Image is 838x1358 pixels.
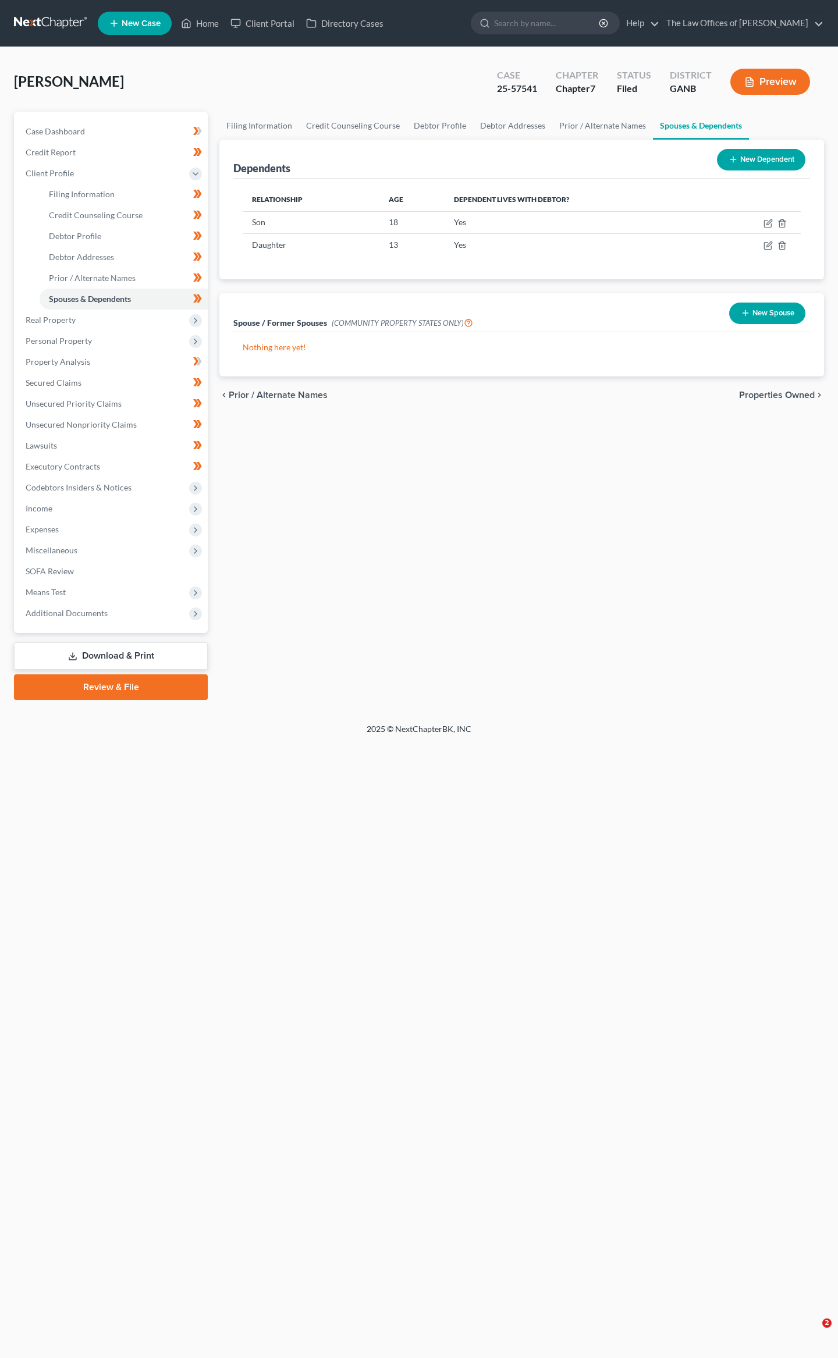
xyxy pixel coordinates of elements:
[798,1318,826,1346] iframe: Intercom live chat
[473,112,552,140] a: Debtor Addresses
[26,336,92,346] span: Personal Property
[14,674,208,700] a: Review & File
[590,83,595,94] span: 7
[225,13,300,34] a: Client Portal
[26,587,66,597] span: Means Test
[26,399,122,408] span: Unsecured Priority Claims
[26,168,74,178] span: Client Profile
[670,69,712,82] div: District
[299,112,407,140] a: Credit Counseling Course
[739,390,815,400] span: Properties Owned
[49,189,115,199] span: Filing Information
[26,440,57,450] span: Lawsuits
[407,112,473,140] a: Debtor Profile
[233,318,327,328] span: Spouse / Former Spouses
[822,1318,832,1328] span: 2
[40,247,208,268] a: Debtor Addresses
[670,82,712,95] div: GANB
[556,82,598,95] div: Chapter
[26,524,59,534] span: Expenses
[16,435,208,456] a: Lawsuits
[497,69,537,82] div: Case
[815,390,824,400] i: chevron_right
[219,390,328,400] button: chevron_left Prior / Alternate Names
[26,147,76,157] span: Credit Report
[14,73,124,90] span: [PERSON_NAME]
[617,69,651,82] div: Status
[26,461,100,471] span: Executory Contracts
[16,393,208,414] a: Unsecured Priority Claims
[379,188,445,211] th: Age
[26,482,132,492] span: Codebtors Insiders & Notices
[617,82,651,95] div: Filed
[717,149,805,170] button: New Dependent
[229,390,328,400] span: Prior / Alternate Names
[40,289,208,310] a: Spouses & Dependents
[16,121,208,142] a: Case Dashboard
[379,211,445,233] td: 18
[16,414,208,435] a: Unsecured Nonpriority Claims
[122,19,161,28] span: New Case
[49,231,101,241] span: Debtor Profile
[40,205,208,226] a: Credit Counseling Course
[26,126,85,136] span: Case Dashboard
[16,351,208,372] a: Property Analysis
[243,342,801,353] p: Nothing here yet!
[233,161,290,175] div: Dependents
[40,226,208,247] a: Debtor Profile
[26,378,81,388] span: Secured Claims
[729,303,805,324] button: New Spouse
[16,456,208,477] a: Executory Contracts
[653,112,749,140] a: Spouses & Dependents
[379,234,445,256] td: 13
[26,566,74,576] span: SOFA Review
[556,69,598,82] div: Chapter
[620,13,659,34] a: Help
[49,273,136,283] span: Prior / Alternate Names
[497,82,537,95] div: 25-57541
[445,234,709,256] td: Yes
[16,561,208,582] a: SOFA Review
[300,13,389,34] a: Directory Cases
[552,112,653,140] a: Prior / Alternate Names
[219,112,299,140] a: Filing Information
[16,372,208,393] a: Secured Claims
[243,188,379,211] th: Relationship
[26,315,76,325] span: Real Property
[445,188,709,211] th: Dependent lives with debtor?
[40,268,208,289] a: Prior / Alternate Names
[26,608,108,618] span: Additional Documents
[661,13,823,34] a: The Law Offices of [PERSON_NAME]
[40,184,208,205] a: Filing Information
[219,390,229,400] i: chevron_left
[87,723,751,744] div: 2025 © NextChapterBK, INC
[49,252,114,262] span: Debtor Addresses
[16,142,208,163] a: Credit Report
[730,69,810,95] button: Preview
[14,642,208,670] a: Download & Print
[26,503,52,513] span: Income
[243,211,379,233] td: Son
[332,318,473,328] span: (COMMUNITY PROPERTY STATES ONLY)
[175,13,225,34] a: Home
[49,294,131,304] span: Spouses & Dependents
[739,390,824,400] button: Properties Owned chevron_right
[243,234,379,256] td: Daughter
[26,545,77,555] span: Miscellaneous
[26,357,90,367] span: Property Analysis
[49,210,143,220] span: Credit Counseling Course
[445,211,709,233] td: Yes
[494,12,601,34] input: Search by name...
[26,420,137,429] span: Unsecured Nonpriority Claims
